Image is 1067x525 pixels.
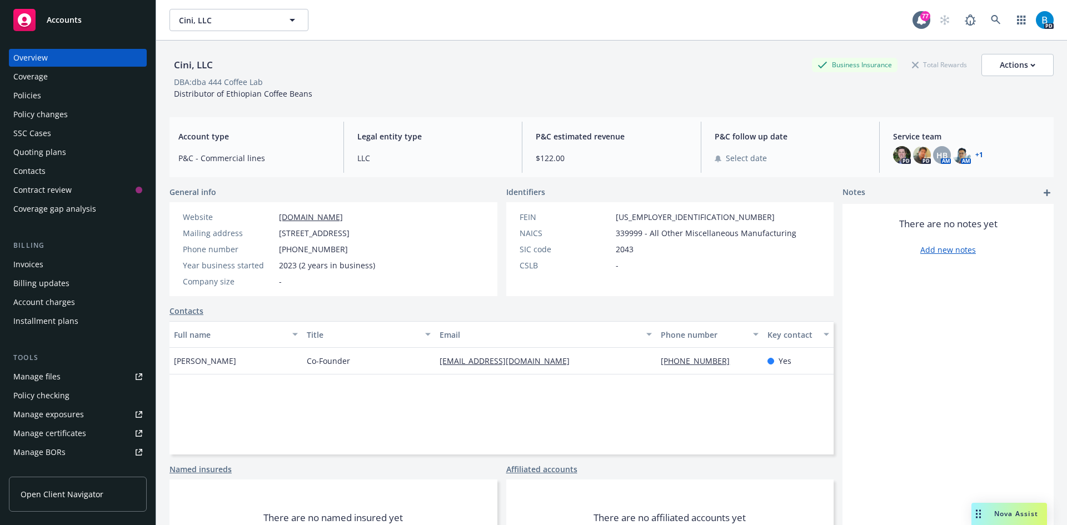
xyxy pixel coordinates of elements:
[13,406,84,423] div: Manage exposures
[279,276,282,287] span: -
[169,186,216,198] span: General info
[13,424,86,442] div: Manage certificates
[9,181,147,199] a: Contract review
[9,68,147,86] a: Coverage
[279,212,343,222] a: [DOMAIN_NAME]
[174,76,263,88] div: DBA: dba 444 Coffee Lab
[169,321,302,348] button: Full name
[13,256,43,273] div: Invoices
[9,368,147,386] a: Manage files
[440,329,640,341] div: Email
[13,312,78,330] div: Installment plans
[13,124,51,142] div: SSC Cases
[47,16,82,24] span: Accounts
[307,355,350,367] span: Co-Founder
[920,244,976,256] a: Add new notes
[263,511,403,524] span: There are no named insured yet
[13,181,72,199] div: Contract review
[174,329,286,341] div: Full name
[536,131,687,142] span: P&C estimated revenue
[767,329,817,341] div: Key contact
[616,243,634,255] span: 2043
[985,9,1007,31] a: Search
[763,321,834,348] button: Key contact
[506,463,577,475] a: Affiliated accounts
[726,152,767,164] span: Select date
[893,131,1045,142] span: Service team
[13,68,48,86] div: Coverage
[920,11,930,21] div: 77
[13,143,66,161] div: Quoting plans
[169,9,308,31] button: Cini, LLC
[812,58,898,72] div: Business Insurance
[9,240,147,251] div: Billing
[169,305,203,317] a: Contacts
[520,259,611,271] div: CSLB
[971,503,1047,525] button: Nova Assist
[13,293,75,311] div: Account charges
[307,329,418,341] div: Title
[779,355,791,367] span: Yes
[9,124,147,142] a: SSC Cases
[506,186,545,198] span: Identifiers
[9,352,147,363] div: Tools
[9,49,147,67] a: Overview
[13,106,68,123] div: Policy changes
[9,387,147,404] a: Policy checking
[13,443,66,461] div: Manage BORs
[994,509,1038,518] span: Nova Assist
[13,462,98,480] div: Summary of insurance
[899,217,998,231] span: There are no notes yet
[169,58,217,72] div: Cini, LLC
[440,356,579,366] a: [EMAIL_ADDRESS][DOMAIN_NAME]
[9,4,147,36] a: Accounts
[1000,54,1035,76] div: Actions
[1036,11,1054,29] img: photo
[13,87,41,104] div: Policies
[971,503,985,525] div: Drag to move
[953,146,971,164] img: photo
[715,131,866,142] span: P&C follow up date
[9,200,147,218] a: Coverage gap analysis
[1010,9,1033,31] a: Switch app
[594,511,746,524] span: There are no affiliated accounts yet
[616,227,796,239] span: 339999 - All Other Miscellaneous Manufacturing
[616,211,775,223] span: [US_EMPLOYER_IDENTIFICATION_NUMBER]
[13,274,69,292] div: Billing updates
[9,462,147,480] a: Summary of insurance
[183,227,275,239] div: Mailing address
[279,243,348,255] span: [PHONE_NUMBER]
[279,227,350,239] span: [STREET_ADDRESS]
[169,463,232,475] a: Named insureds
[936,149,948,161] span: HB
[656,321,762,348] button: Phone number
[13,162,46,180] div: Contacts
[661,356,739,366] a: [PHONE_NUMBER]
[906,58,973,72] div: Total Rewards
[174,355,236,367] span: [PERSON_NAME]
[357,131,509,142] span: Legal entity type
[183,243,275,255] div: Phone number
[178,152,330,164] span: P&C - Commercial lines
[9,406,147,423] span: Manage exposures
[520,227,611,239] div: NAICS
[1040,186,1054,199] a: add
[13,49,48,67] div: Overview
[9,162,147,180] a: Contacts
[183,211,275,223] div: Website
[183,259,275,271] div: Year business started
[934,9,956,31] a: Start snowing
[520,211,611,223] div: FEIN
[9,274,147,292] a: Billing updates
[9,87,147,104] a: Policies
[435,321,656,348] button: Email
[13,368,61,386] div: Manage files
[13,387,69,404] div: Policy checking
[9,312,147,330] a: Installment plans
[661,329,746,341] div: Phone number
[913,146,931,164] img: photo
[975,152,983,158] a: +1
[981,54,1054,76] button: Actions
[279,259,375,271] span: 2023 (2 years in business)
[536,152,687,164] span: $122.00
